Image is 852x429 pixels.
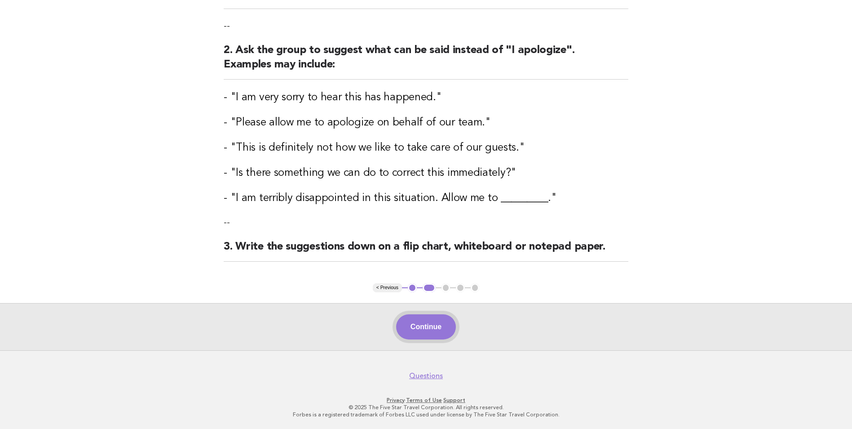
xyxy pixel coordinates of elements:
[224,166,628,180] h3: - "Is there something we can do to correct this immediately?"
[224,116,628,130] h3: - "Please allow me to apologize on behalf of our team."
[224,20,628,32] p: --
[224,216,628,229] p: --
[151,411,701,418] p: Forbes is a registered trademark of Forbes LLC used under license by The Five Star Travel Corpora...
[373,283,402,292] button: < Previous
[151,404,701,411] p: © 2025 The Five Star Travel Corporation. All rights reserved.
[151,397,701,404] p: · ·
[423,283,436,292] button: 2
[224,141,628,155] h3: - "This is definitely not how we like to take care of our guests."
[224,90,628,105] h3: - "I am very sorry to hear this has happened."
[408,283,417,292] button: 1
[409,371,443,380] a: Questions
[224,191,628,206] h3: - "I am terribly disappointed in this situation. Allow me to _________."
[387,397,405,403] a: Privacy
[406,397,442,403] a: Terms of Use
[443,397,465,403] a: Support
[224,240,628,262] h2: 3. Write the suggestions down on a flip chart, whiteboard or notepad paper.
[396,314,456,340] button: Continue
[224,43,628,80] h2: 2. Ask the group to suggest what can be said instead of "I apologize". Examples may include:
